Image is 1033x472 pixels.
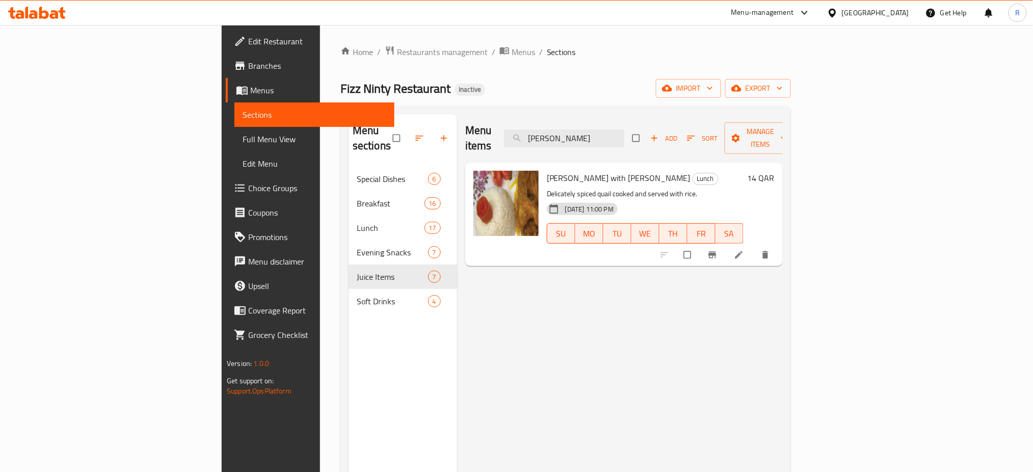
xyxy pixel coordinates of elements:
span: Edit Menu [243,158,386,170]
span: Sort sections [408,127,433,149]
div: Breakfast16 [349,191,457,216]
button: MO [575,223,603,244]
span: Lunch [357,222,425,234]
span: SU [551,226,571,241]
div: items [428,246,441,258]
span: Evening Snacks [357,246,428,258]
button: TH [659,223,687,244]
div: items [428,295,441,307]
span: Add [650,133,678,144]
div: Lunch17 [349,216,457,240]
span: Edit Restaurant [248,35,386,47]
span: Grocery Checklist [248,329,386,341]
span: 7 [429,248,440,257]
span: Choice Groups [248,182,386,194]
button: Add section [433,127,457,149]
nav: Menu sections [349,163,457,318]
span: Sort items [680,130,725,146]
span: Manage items [733,125,789,151]
span: Select all sections [387,128,408,148]
span: Coupons [248,206,386,219]
span: Select section [626,128,648,148]
span: Select to update [678,245,699,265]
button: Branch-specific-item [701,244,726,266]
div: [GEOGRAPHIC_DATA] [842,7,909,18]
a: Choice Groups [226,176,394,200]
span: Menus [512,46,535,58]
span: Version: [227,357,252,370]
button: SA [716,223,744,244]
span: WE [635,226,655,241]
span: Soft Drinks [357,295,428,307]
span: Branches [248,60,386,72]
span: Menus [250,84,386,96]
span: Restaurants management [397,46,488,58]
div: Menu-management [731,7,794,19]
a: Edit menu item [734,250,746,260]
span: MO [579,226,599,241]
span: 16 [425,199,440,208]
span: Add item [648,130,680,146]
div: Special Dishes6 [349,167,457,191]
span: R [1015,7,1020,18]
span: TU [607,226,627,241]
span: Full Menu View [243,133,386,145]
span: Menu disclaimer [248,255,386,268]
span: Inactive [455,85,485,94]
a: Coverage Report [226,298,394,323]
button: Add [648,130,680,146]
span: Breakfast [357,197,425,209]
span: 7 [429,272,440,282]
div: items [425,197,441,209]
span: Coverage Report [248,304,386,317]
h2: Menu items [465,123,492,153]
span: Sort [687,133,718,144]
div: Inactive [455,84,485,96]
div: Soft Drinks4 [349,289,457,313]
a: Menus [499,45,535,59]
span: TH [664,226,683,241]
span: Sections [547,46,576,58]
span: Promotions [248,231,386,243]
button: SU [547,223,575,244]
a: Full Menu View [234,127,394,151]
div: Evening Snacks7 [349,240,457,265]
a: Menu disclaimer [226,249,394,274]
a: Promotions [226,225,394,249]
div: items [425,222,441,234]
nav: breadcrumb [340,45,791,59]
span: [DATE] 11:00 PM [561,204,618,214]
img: Koyel Pakhi with Rice [473,171,539,236]
li: / [539,46,543,58]
a: Branches [226,54,394,78]
a: Grocery Checklist [226,323,394,347]
span: Special Dishes [357,173,428,185]
a: Coupons [226,200,394,225]
span: Fizz Ninty Restaurant [340,77,451,100]
div: items [428,271,441,283]
input: search [504,129,624,147]
button: WE [631,223,659,244]
a: Restaurants management [385,45,488,59]
button: export [725,79,791,98]
span: 1.0.0 [253,357,269,370]
button: FR [687,223,716,244]
li: / [492,46,495,58]
span: export [733,82,783,95]
span: FR [692,226,711,241]
a: Upsell [226,274,394,298]
a: Sections [234,102,394,127]
button: Manage items [725,122,797,154]
span: Upsell [248,280,386,292]
span: 4 [429,297,440,306]
span: [PERSON_NAME] with [PERSON_NAME] [547,170,691,186]
a: Menus [226,78,394,102]
div: Lunch [693,173,719,185]
span: import [664,82,713,95]
a: Edit Menu [234,151,394,176]
p: Delicately spiced quail cooked and served with rice. [547,188,744,200]
span: Juice Items [357,271,428,283]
